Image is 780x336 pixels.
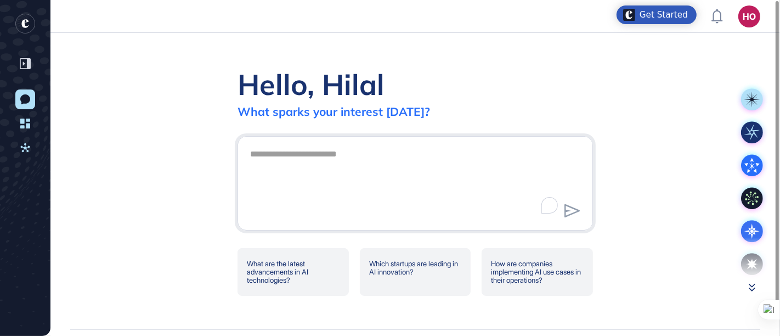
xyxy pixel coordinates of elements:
[623,9,635,21] img: launcher-image-alternative-text
[617,5,697,24] div: Open Get Started checklist
[238,66,385,102] div: Hello, Hilal
[738,5,760,27] button: HO
[238,248,349,296] div: What are the latest advancements in AI technologies?
[238,104,430,119] div: What sparks your interest [DATE]?
[640,9,688,20] div: Get Started
[244,143,587,220] textarea: To enrich screen reader interactions, please activate Accessibility in Grammarly extension settings
[482,248,593,296] div: How are companies implementing AI use cases in their operations?
[360,248,471,296] div: Which startups are leading in AI innovation?
[15,14,35,33] div: entrapeer-logo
